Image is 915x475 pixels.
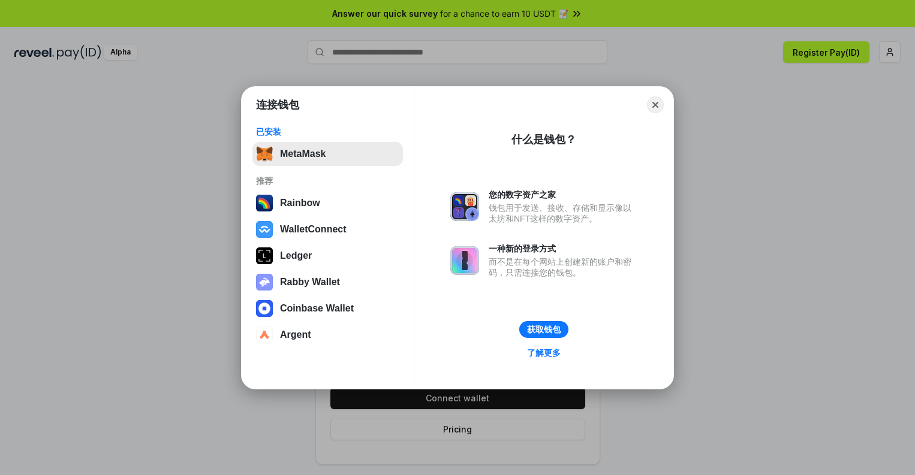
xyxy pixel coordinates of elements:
div: 获取钱包 [527,324,561,335]
img: svg+xml,%3Csvg%20xmlns%3D%22http%3A%2F%2Fwww.w3.org%2F2000%2Fsvg%22%20fill%3D%22none%22%20viewBox... [450,192,479,221]
div: Coinbase Wallet [280,303,354,314]
img: svg+xml,%3Csvg%20width%3D%22120%22%20height%3D%22120%22%20viewBox%3D%220%200%20120%20120%22%20fil... [256,195,273,211]
div: Rabby Wallet [280,277,340,288]
div: 已安装 [256,126,399,137]
div: WalletConnect [280,224,347,235]
img: svg+xml,%3Csvg%20width%3D%2228%22%20height%3D%2228%22%20viewBox%3D%220%200%2028%2028%22%20fill%3D... [256,326,273,343]
div: 推荐 [256,176,399,186]
button: 获取钱包 [519,321,568,338]
img: svg+xml,%3Csvg%20width%3D%2228%22%20height%3D%2228%22%20viewBox%3D%220%200%2028%2028%22%20fill%3D... [256,221,273,238]
a: 了解更多 [520,345,568,361]
img: svg+xml,%3Csvg%20xmlns%3D%22http%3A%2F%2Fwww.w3.org%2F2000%2Fsvg%22%20fill%3D%22none%22%20viewBox... [256,274,273,291]
div: 而不是在每个网站上创建新的账户和密码，只需连接您的钱包。 [489,256,637,278]
img: svg+xml,%3Csvg%20xmlns%3D%22http%3A%2F%2Fwww.w3.org%2F2000%2Fsvg%22%20width%3D%2228%22%20height%3... [256,247,273,264]
button: MetaMask [252,142,403,166]
button: Coinbase Wallet [252,297,403,320]
button: Ledger [252,244,403,268]
button: Rabby Wallet [252,270,403,294]
img: svg+xml,%3Csvg%20width%3D%2228%22%20height%3D%2228%22%20viewBox%3D%220%200%2028%2028%22%20fill%3D... [256,300,273,317]
button: Argent [252,323,403,347]
div: 您的数字资产之家 [489,189,637,200]
div: Argent [280,329,311,340]
img: svg+xml,%3Csvg%20xmlns%3D%22http%3A%2F%2Fwww.w3.org%2F2000%2Fsvg%22%20fill%3D%22none%22%20viewBox... [450,246,479,275]
div: 了解更多 [527,347,561,358]
h1: 连接钱包 [256,98,299,112]
div: MetaMask [280,149,326,159]
div: 一种新的登录方式 [489,243,637,254]
div: Rainbow [280,198,320,208]
div: Ledger [280,250,312,261]
button: Rainbow [252,191,403,215]
img: svg+xml,%3Csvg%20fill%3D%22none%22%20height%3D%2233%22%20viewBox%3D%220%200%2035%2033%22%20width%... [256,146,273,162]
button: Close [647,96,664,113]
div: 钱包用于发送、接收、存储和显示像以太坊和NFT这样的数字资产。 [489,202,637,224]
button: WalletConnect [252,217,403,241]
div: 什么是钱包？ [511,132,576,147]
